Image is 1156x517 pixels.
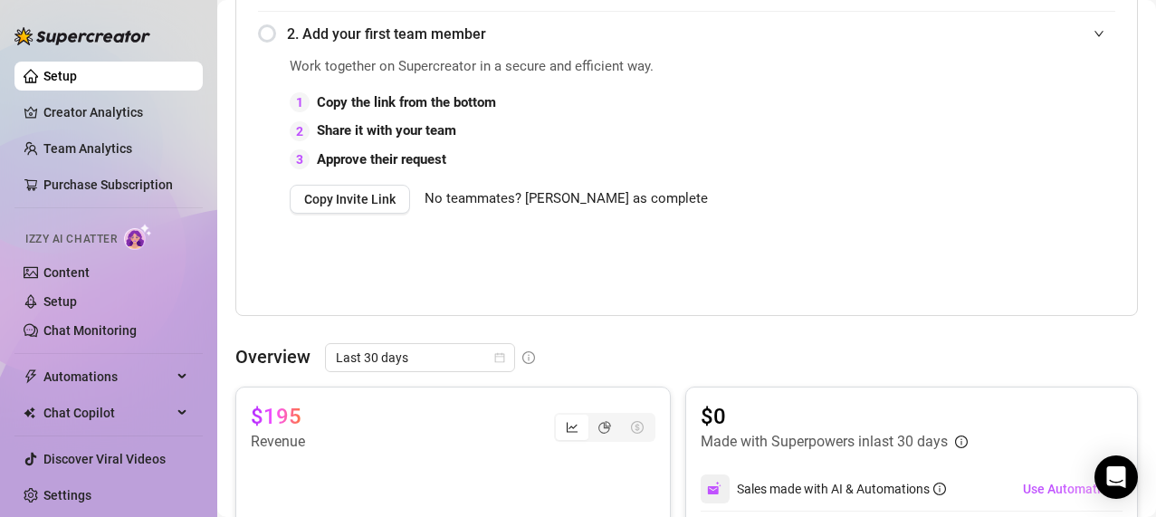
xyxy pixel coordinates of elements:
span: expanded [1094,28,1104,39]
span: dollar-circle [631,421,644,434]
div: 1 [290,92,310,112]
span: Izzy AI Chatter [25,231,117,248]
span: Last 30 days [336,344,504,371]
div: Open Intercom Messenger [1094,455,1138,499]
a: Setup [43,294,77,309]
article: $195 [251,402,301,431]
span: 2. Add your first team member [287,23,1115,45]
span: No teammates? [PERSON_NAME] as complete [425,188,708,210]
strong: Approve their request [317,151,446,168]
a: Discover Viral Videos [43,452,166,466]
img: logo-BBDzfeDw.svg [14,27,150,45]
span: Automations [43,362,172,391]
button: Copy Invite Link [290,185,410,214]
div: 2 [290,121,310,141]
div: 2. Add your first team member [258,12,1115,56]
img: AI Chatter [124,224,152,250]
div: segmented control [554,413,655,442]
a: Content [43,265,90,280]
a: Purchase Subscription [43,177,173,192]
article: $0 [701,402,968,431]
div: 3 [290,149,310,169]
article: Made with Superpowers in last 30 days [701,431,948,453]
iframe: Adding Team Members [753,56,1115,288]
a: Team Analytics [43,141,132,156]
span: Use Automations [1023,482,1122,496]
span: line-chart [566,421,578,434]
img: svg%3e [707,481,723,497]
a: Creator Analytics [43,98,188,127]
span: info-circle [522,351,535,364]
a: Setup [43,69,77,83]
img: Chat Copilot [24,407,35,419]
button: Use Automations [1022,474,1123,503]
strong: Share it with your team [317,122,456,139]
span: Copy Invite Link [304,192,396,206]
span: calendar [494,352,505,363]
span: info-circle [933,483,946,495]
span: info-circle [955,436,968,448]
span: pie-chart [598,421,611,434]
article: Overview [235,343,310,370]
div: Sales made with AI & Automations [737,479,946,499]
a: Chat Monitoring [43,323,137,338]
strong: Copy the link from the bottom [317,94,496,110]
span: Chat Copilot [43,398,172,427]
span: thunderbolt [24,369,38,384]
a: Settings [43,488,91,503]
span: Work together on Supercreator in a secure and efficient way. [290,56,708,78]
article: Revenue [251,431,305,453]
